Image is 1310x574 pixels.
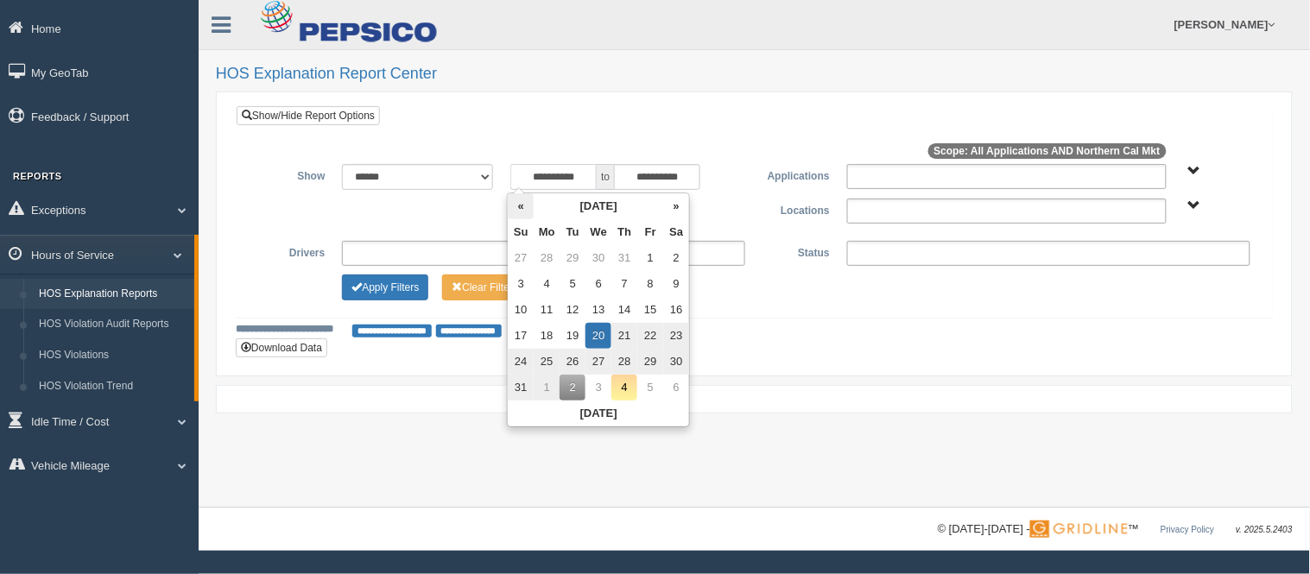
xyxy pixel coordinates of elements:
td: 4 [611,375,637,401]
td: 3 [585,375,611,401]
td: 5 [637,375,663,401]
td: 23 [663,323,689,349]
td: 6 [663,375,689,401]
td: 29 [560,245,585,271]
label: Status [754,241,838,262]
h2: HOS Explanation Report Center [216,66,1293,83]
th: Th [611,219,637,245]
td: 2 [560,375,585,401]
td: 2 [663,245,689,271]
button: Change Filter Options [442,274,528,300]
td: 27 [585,349,611,375]
th: Tu [560,219,585,245]
td: 28 [611,349,637,375]
th: » [663,193,689,219]
td: 21 [611,323,637,349]
td: 9 [663,271,689,297]
a: Show/Hide Report Options [237,106,380,125]
label: Show [250,164,333,185]
a: HOS Violation Trend [31,371,194,402]
td: 3 [508,271,534,297]
div: © [DATE]-[DATE] - ™ [938,520,1293,539]
label: Drivers [250,241,333,262]
span: v. 2025.5.2403 [1237,525,1293,534]
td: 4 [534,271,560,297]
td: 13 [585,297,611,323]
td: 16 [663,297,689,323]
td: 31 [611,245,637,271]
th: Fr [637,219,663,245]
td: 1 [534,375,560,401]
td: 6 [585,271,611,297]
td: 1 [637,245,663,271]
a: HOS Violations [31,340,194,371]
td: 19 [560,323,585,349]
th: Sa [663,219,689,245]
span: to [597,164,614,190]
label: Locations [755,199,839,219]
td: 8 [637,271,663,297]
th: Su [508,219,534,245]
td: 26 [560,349,585,375]
td: 12 [560,297,585,323]
th: We [585,219,611,245]
span: Scope: All Applications AND Northern Cal Mkt [928,143,1167,159]
td: 27 [508,245,534,271]
a: HOS Explanation Reports [31,279,194,310]
td: 25 [534,349,560,375]
button: Change Filter Options [342,274,428,300]
th: [DATE] [534,193,663,219]
td: 30 [663,349,689,375]
td: 30 [585,245,611,271]
td: 22 [637,323,663,349]
label: Applications [754,164,838,185]
td: 24 [508,349,534,375]
td: 28 [534,245,560,271]
td: 11 [534,297,560,323]
th: [DATE] [508,401,689,426]
td: 15 [637,297,663,323]
td: 5 [560,271,585,297]
a: Privacy Policy [1161,525,1214,534]
th: « [508,193,534,219]
td: 10 [508,297,534,323]
button: Download Data [236,338,327,357]
a: HOS Violation Audit Reports [31,309,194,340]
td: 31 [508,375,534,401]
td: 18 [534,323,560,349]
td: 20 [585,323,611,349]
td: 29 [637,349,663,375]
td: 14 [611,297,637,323]
img: Gridline [1030,520,1128,538]
td: 7 [611,271,637,297]
th: Mo [534,219,560,245]
td: 17 [508,323,534,349]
